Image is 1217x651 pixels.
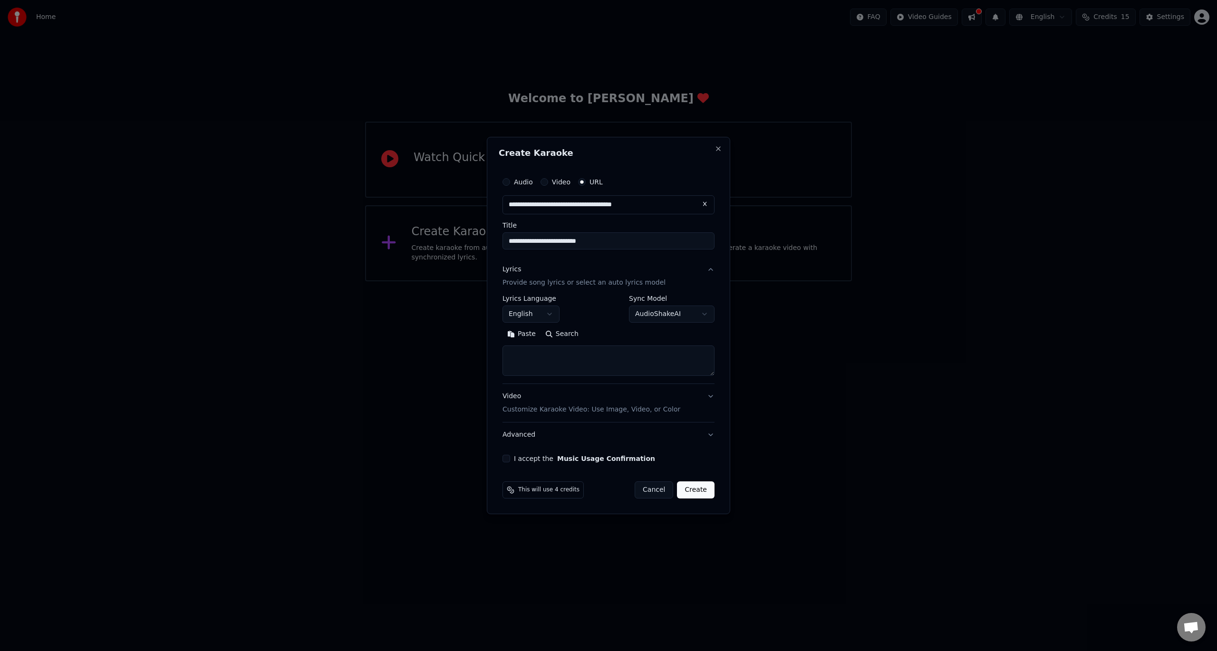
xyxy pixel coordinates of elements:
label: Lyrics Language [502,295,560,302]
button: Cancel [635,481,673,498]
label: Sync Model [629,295,715,302]
button: Search [541,326,583,342]
p: Customize Karaoke Video: Use Image, Video, or Color [502,405,680,414]
button: LyricsProvide song lyrics or select an auto lyrics model [502,257,715,295]
div: Video [502,392,680,414]
button: I accept the [557,455,655,462]
div: LyricsProvide song lyrics or select an auto lyrics model [502,295,715,383]
label: Video [552,179,570,185]
button: Paste [502,326,541,342]
div: Lyrics [502,265,521,274]
h2: Create Karaoke [499,149,718,157]
span: This will use 4 credits [518,486,580,494]
button: Create [677,481,715,498]
label: Title [502,222,715,229]
button: Advanced [502,422,715,447]
button: VideoCustomize Karaoke Video: Use Image, Video, or Color [502,384,715,422]
label: URL [589,179,603,185]
label: I accept the [514,455,655,462]
label: Audio [514,179,533,185]
p: Provide song lyrics or select an auto lyrics model [502,278,666,287]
